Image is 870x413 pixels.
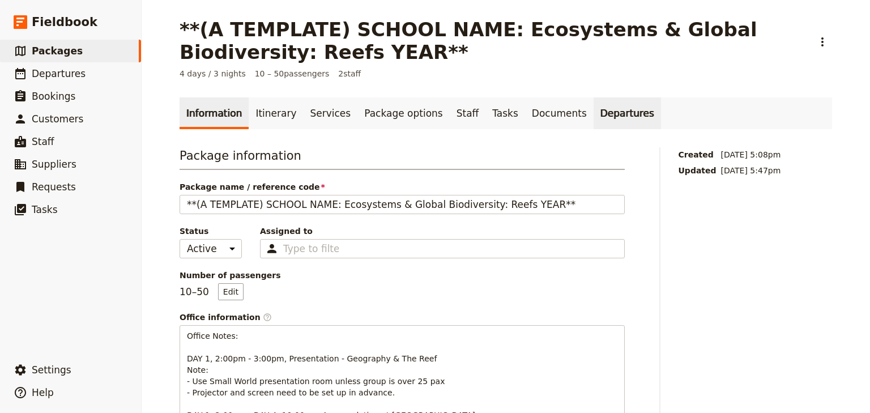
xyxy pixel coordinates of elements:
[32,14,97,31] span: Fieldbook
[32,204,58,215] span: Tasks
[485,97,525,129] a: Tasks
[180,270,625,281] span: Number of passengers
[813,32,832,52] button: Actions
[180,283,244,300] p: 10 – 50
[450,97,486,129] a: Staff
[180,18,806,63] h1: **(A TEMPLATE) SCHOOL NAME: Ecosystems & Global Biodiversity: Reefs YEAR**
[32,364,71,376] span: Settings
[721,149,781,160] span: [DATE] 5:08pm
[679,149,717,160] span: Created
[260,225,625,237] span: Assigned to
[249,97,303,129] a: Itinerary
[218,283,244,300] button: Number of passengers10–50
[180,312,625,323] div: Office information
[180,68,246,79] span: 4 days / 3 nights
[283,242,339,256] input: Assigned to
[180,181,625,193] span: Package name / reference code
[32,91,75,102] span: Bookings
[32,113,83,125] span: Customers
[180,225,242,237] span: Status
[32,136,54,147] span: Staff
[594,97,661,129] a: Departures
[32,159,76,170] span: Suppliers
[32,68,86,79] span: Departures
[32,387,54,398] span: Help
[180,147,625,170] h3: Package information
[255,68,330,79] span: 10 – 50 passengers
[679,165,717,176] span: Updated
[180,97,249,129] a: Information
[263,313,272,322] span: ​
[180,195,625,214] input: Package name / reference code
[304,97,358,129] a: Services
[32,45,83,57] span: Packages
[525,97,594,129] a: Documents
[721,165,781,176] span: [DATE] 5:47pm
[338,68,361,79] span: 2 staff
[357,97,449,129] a: Package options
[180,239,242,258] select: Status
[32,181,76,193] span: Requests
